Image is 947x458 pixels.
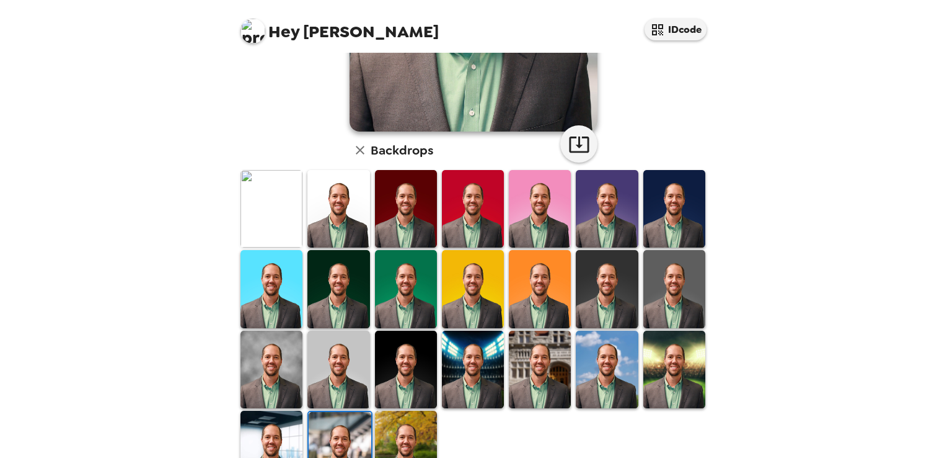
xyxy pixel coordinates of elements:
img: Original [240,170,302,248]
span: [PERSON_NAME] [240,12,439,40]
button: IDcode [645,19,707,40]
span: Hey [268,20,299,43]
h6: Backdrops [371,140,433,160]
img: profile pic [240,19,265,43]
